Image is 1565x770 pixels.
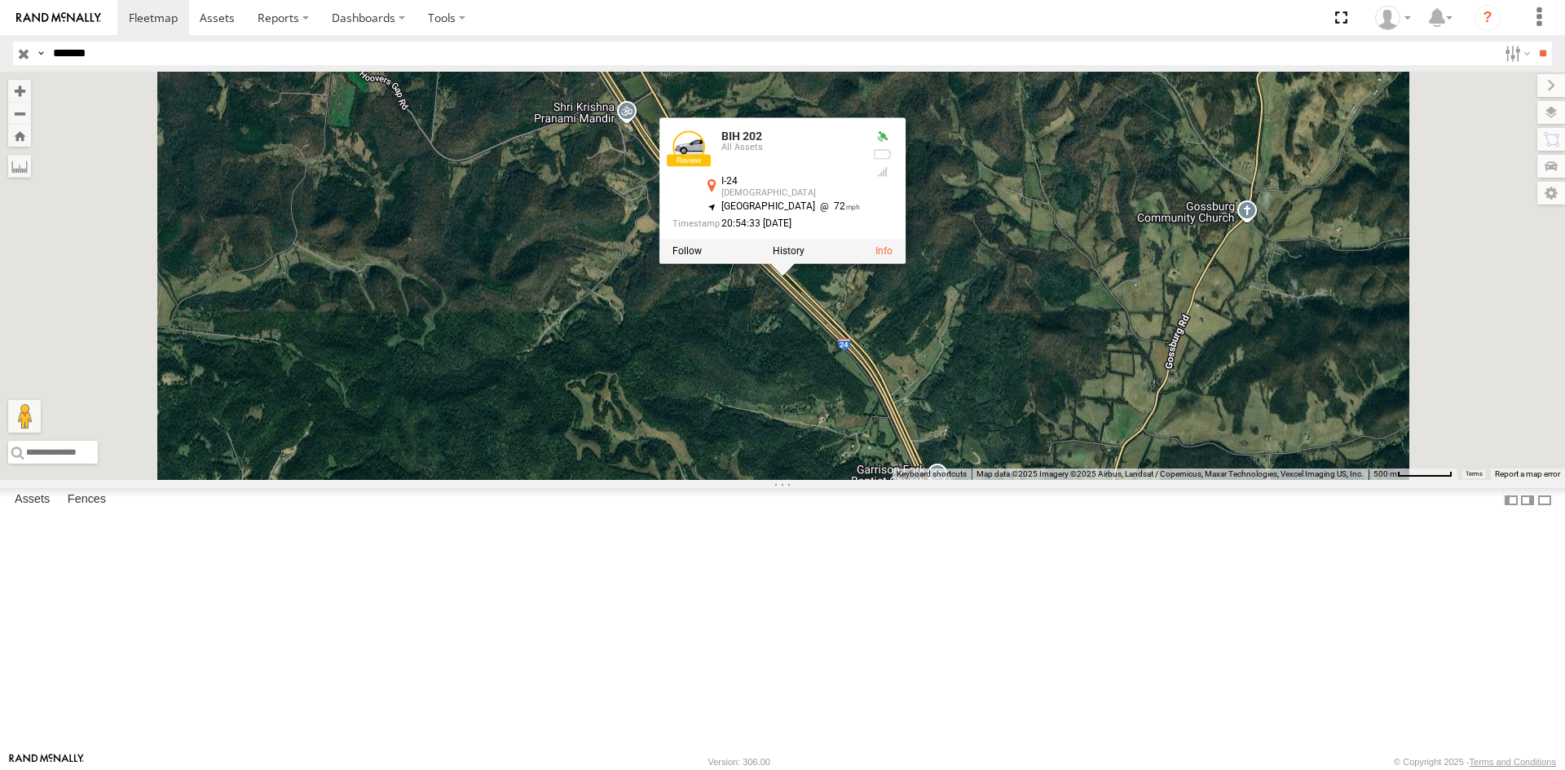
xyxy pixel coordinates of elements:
[1503,488,1519,512] label: Dock Summary Table to the Left
[1498,42,1533,65] label: Search Filter Options
[897,469,967,480] button: Keyboard shortcuts
[672,218,860,229] div: Date/time of location update
[1394,757,1556,767] div: © Copyright 2025 -
[8,155,31,178] label: Measure
[1519,488,1536,512] label: Dock Summary Table to the Right
[815,200,860,212] span: 72
[721,200,815,212] span: [GEOGRAPHIC_DATA]
[873,130,893,143] div: Valid GPS Fix
[672,245,702,257] label: Realtime tracking of Asset
[873,165,893,178] div: Last Event GSM Signal Strength
[1369,469,1457,480] button: Map Scale: 500 m per 64 pixels
[1537,182,1565,205] label: Map Settings
[7,489,58,512] label: Assets
[9,754,84,770] a: Visit our Website
[8,102,31,125] button: Zoom out
[8,125,31,147] button: Zoom Home
[1373,469,1397,478] span: 500 m
[1536,488,1553,512] label: Hide Summary Table
[34,42,47,65] label: Search Query
[1475,5,1501,31] i: ?
[721,188,860,198] div: [DEMOGRAPHIC_DATA]
[721,130,762,143] a: BIH 202
[875,245,893,257] a: View Asset Details
[976,469,1364,478] span: Map data ©2025 Imagery ©2025 Airbus, Landsat / Copernicus, Maxar Technologies, Vexcel Imaging US,...
[721,143,860,152] div: All Assets
[1369,6,1417,30] div: Nele .
[8,80,31,102] button: Zoom in
[721,176,860,187] div: I-24
[1466,471,1483,477] a: Terms (opens in new tab)
[60,489,114,512] label: Fences
[8,400,41,433] button: Drag Pegman onto the map to open Street View
[672,130,705,163] a: View Asset Details
[773,245,805,257] label: View Asset History
[16,12,101,24] img: rand-logo.svg
[873,147,893,161] div: No battery health information received from this device.
[1495,469,1560,478] a: Report a map error
[1470,757,1556,767] a: Terms and Conditions
[708,757,770,767] div: Version: 306.00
